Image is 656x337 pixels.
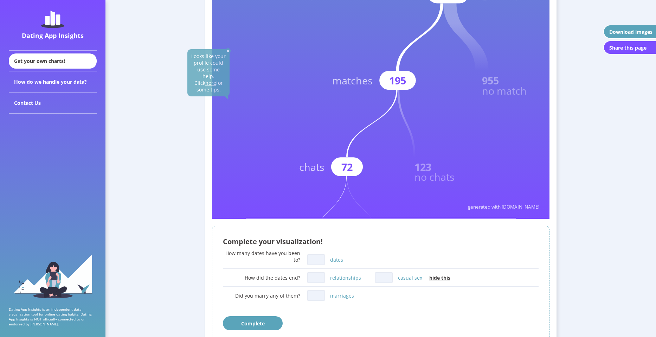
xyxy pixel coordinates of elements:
div: Get your own charts! [9,53,97,69]
div: Complete your visualization! [223,237,539,246]
div: Download images [609,28,652,35]
button: Share this page [603,40,656,55]
div: How do we handle your data? [9,71,97,93]
a: Looks like your profile could use some help. Clickherefor some tips. [191,53,226,93]
text: generated with [DOMAIN_NAME] [468,204,539,210]
span: Looks like your profile could use some help. Click for some tips. [191,53,226,93]
text: no chats [414,170,455,184]
text: chats [299,160,324,174]
label: casual sex [398,274,422,281]
label: marriages [330,292,354,299]
label: relationships [330,274,361,281]
div: Contact Us [9,93,97,114]
text: no match [482,84,527,97]
div: Dating App Insights [11,31,95,40]
text: 195 [389,74,406,87]
u: here [205,80,216,86]
div: Did you marry any of them? [223,292,300,299]
text: matches [332,74,373,87]
div: How did the dates end? [223,274,300,281]
span: hide this [429,274,450,281]
text: 955 [482,74,499,87]
p: Dating App Insights is an independent data visualization tool for online dating habits. Dating Ap... [9,307,97,326]
img: sidebar_girl.91b9467e.svg [13,254,92,298]
label: dates [330,256,343,263]
text: 123 [414,160,431,174]
div: How many dates have you been to? [223,250,300,263]
img: close-solid-white.82ef6a3c.svg [225,48,231,53]
div: Share this page [609,44,647,51]
text: 72 [341,160,353,174]
button: Download images [603,25,656,39]
img: dating-app-insights-logo.5abe6921.svg [41,11,64,28]
button: Complete [223,316,283,330]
